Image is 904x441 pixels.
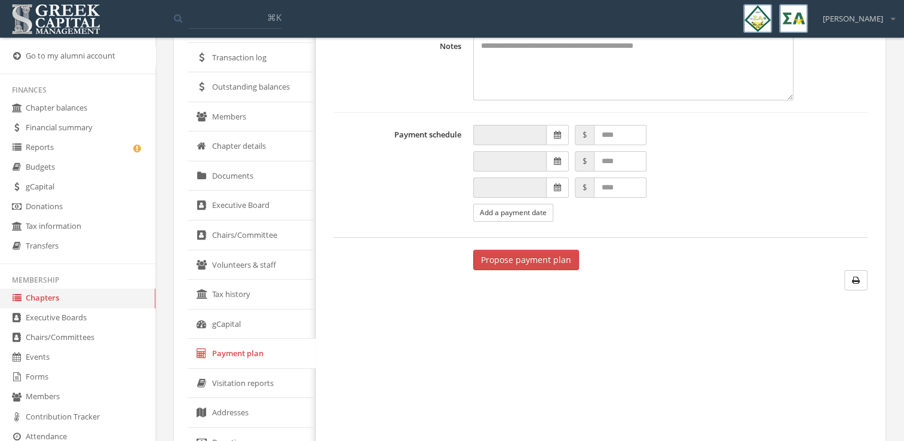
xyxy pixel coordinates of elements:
a: Payment plan [188,339,315,369]
span: $ [575,177,594,198]
span: ⌘K [267,11,281,23]
a: Transaction log [188,43,315,73]
a: Members [188,102,315,132]
a: Volunteers & staff [188,250,315,280]
a: Chairs/Committee [188,220,315,250]
a: Documents [188,161,315,191]
button: Add a payment date [473,204,553,222]
div: [PERSON_NAME] [815,4,895,24]
a: Outstanding balances [188,72,315,102]
span: $ [575,151,594,171]
label: Notes [333,36,467,100]
a: Executive Board [188,191,315,220]
button: Propose payment plan [473,250,579,270]
a: Tax history [188,280,315,310]
a: Visitation reports [188,369,315,399]
label: Payment schedule [333,125,467,222]
a: gCapital [188,310,315,339]
span: $ [575,125,594,145]
span: [PERSON_NAME] [823,13,883,24]
a: Chapter details [188,131,315,161]
a: Addresses [188,398,315,428]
